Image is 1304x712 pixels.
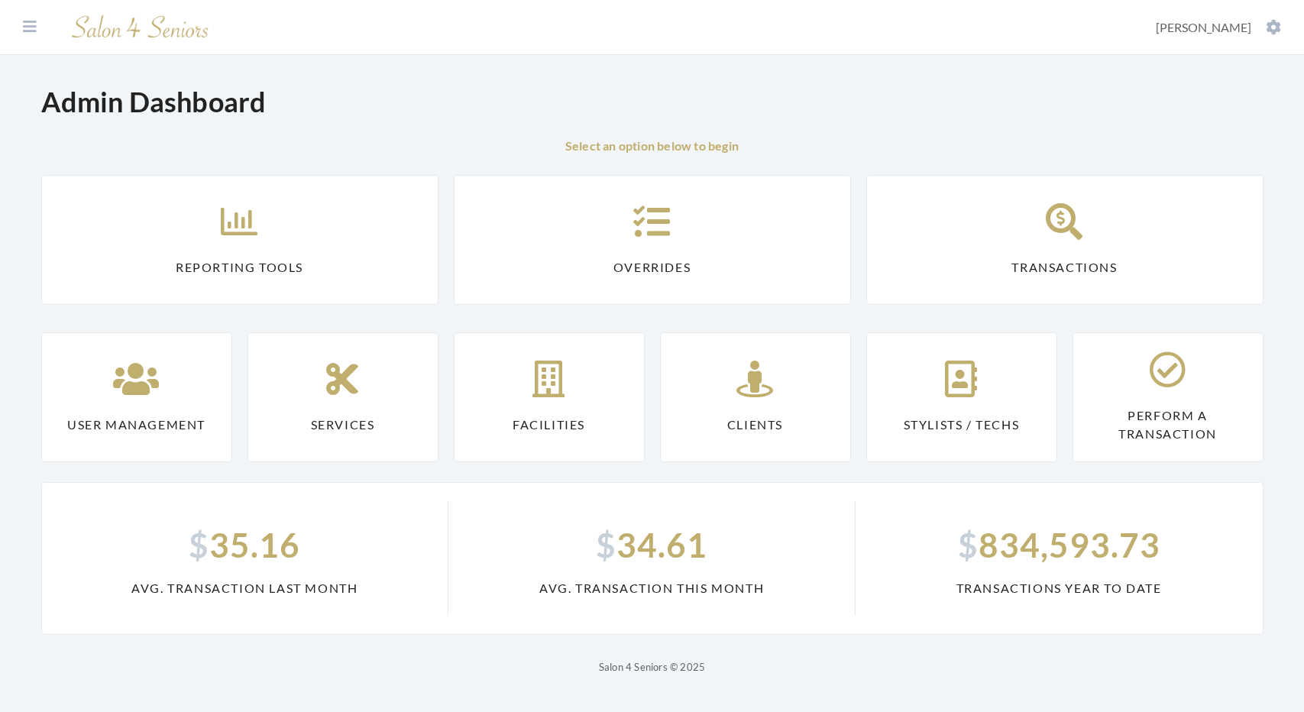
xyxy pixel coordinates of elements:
a: Services [248,332,438,462]
a: Overrides [454,175,851,305]
a: Stylists / Techs [866,332,1057,462]
span: Transactions Year To Date [874,579,1244,597]
span: 35.16 [60,519,430,570]
a: Perform a Transaction [1073,332,1264,462]
a: Clients [660,332,851,462]
a: Facilities [454,332,645,462]
button: [PERSON_NAME] [1151,19,1286,36]
a: Reporting Tools [41,175,438,305]
a: Transactions [866,175,1264,305]
h1: Admin Dashboard [41,86,267,118]
p: Select an option below to begin [41,137,1264,155]
span: Avg. Transaction This Month [467,579,836,597]
img: Salon 4 Seniors [64,9,217,45]
p: Salon 4 Seniors © 2025 [41,658,1264,676]
span: [PERSON_NAME] [1156,20,1251,34]
a: User Management [41,332,232,462]
span: 34.61 [467,519,836,570]
span: Avg. Transaction Last Month [60,579,430,597]
span: 834,593.73 [874,519,1244,570]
